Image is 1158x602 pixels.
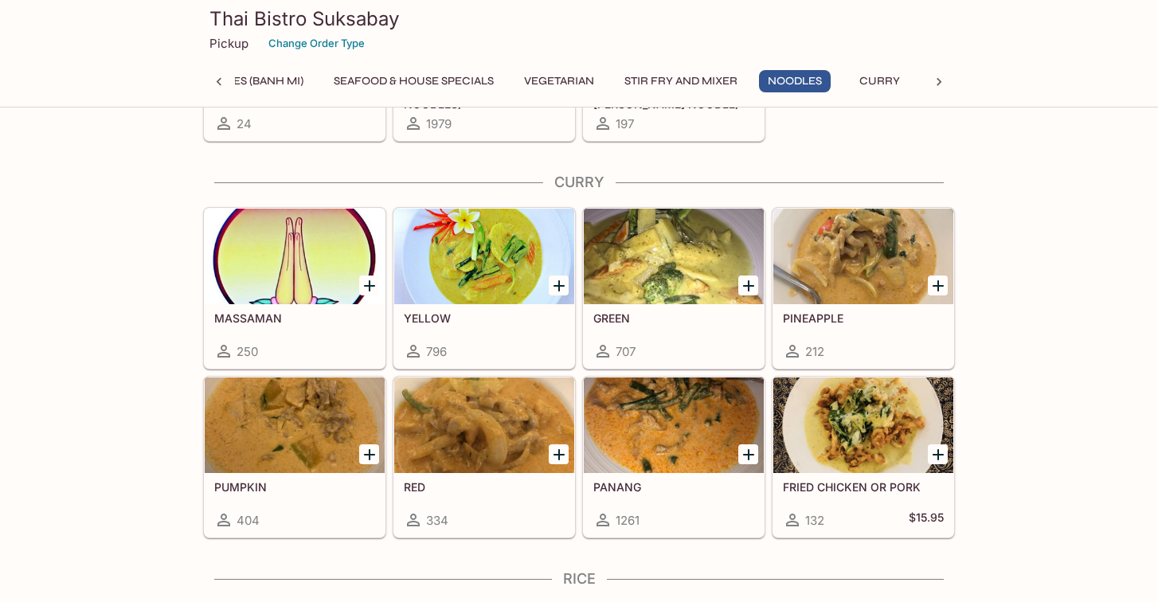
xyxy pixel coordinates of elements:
h5: RED [404,480,565,494]
button: Add MASSAMAN [359,276,379,295]
span: 24 [237,116,252,131]
button: Add GREEN [738,276,758,295]
span: 250 [237,344,258,359]
button: Add PANANG [738,444,758,464]
button: Curry [843,70,915,92]
p: Pickup [209,36,248,51]
div: PINEAPPLE [773,209,953,304]
button: Add FRIED CHICKEN OR PORK [928,444,948,464]
div: YELLOW [394,209,574,304]
h5: PANANG [593,480,754,494]
h5: MASSAMAN [214,311,375,325]
button: Change Order Type [261,31,372,56]
a: MASSAMAN250 [204,208,385,369]
button: Add YELLOW [549,276,569,295]
button: Noodles [759,70,831,92]
button: Sandwiches (Banh Mi) [161,70,312,92]
button: Add PINEAPPLE [928,276,948,295]
span: 796 [426,344,447,359]
span: 212 [805,344,824,359]
a: PANANG1261 [583,377,765,537]
span: 197 [616,116,634,131]
span: 707 [616,344,636,359]
button: Vegetarian [515,70,603,92]
h3: Thai Bistro Suksabay [209,6,949,31]
button: Stir Fry and Mixer [616,70,746,92]
span: 1261 [616,513,640,528]
div: PANANG [584,377,764,473]
a: PUMPKIN404 [204,377,385,537]
div: RED [394,377,574,473]
button: Seafood & House Specials [325,70,503,92]
h5: FRIED CHICKEN OR PORK [783,480,944,494]
span: 132 [805,513,824,528]
a: FRIED CHICKEN OR PORK132$15.95 [773,377,954,537]
button: Add RED [549,444,569,464]
span: 404 [237,513,260,528]
h5: PINEAPPLE [783,311,944,325]
span: 1979 [426,116,452,131]
div: PUMPKIN [205,377,385,473]
a: PINEAPPLE212 [773,208,954,369]
div: FRIED CHICKEN OR PORK [773,377,953,473]
h4: Rice [203,570,955,588]
h5: $15.95 [909,510,944,530]
a: YELLOW796 [393,208,575,369]
button: Add PUMPKIN [359,444,379,464]
h5: YELLOW [404,311,565,325]
div: GREEN [584,209,764,304]
h4: Curry [203,174,955,191]
div: MASSAMAN [205,209,385,304]
h5: GREEN [593,311,754,325]
a: RED334 [393,377,575,537]
a: GREEN707 [583,208,765,369]
span: 334 [426,513,448,528]
h5: PUMPKIN [214,480,375,494]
